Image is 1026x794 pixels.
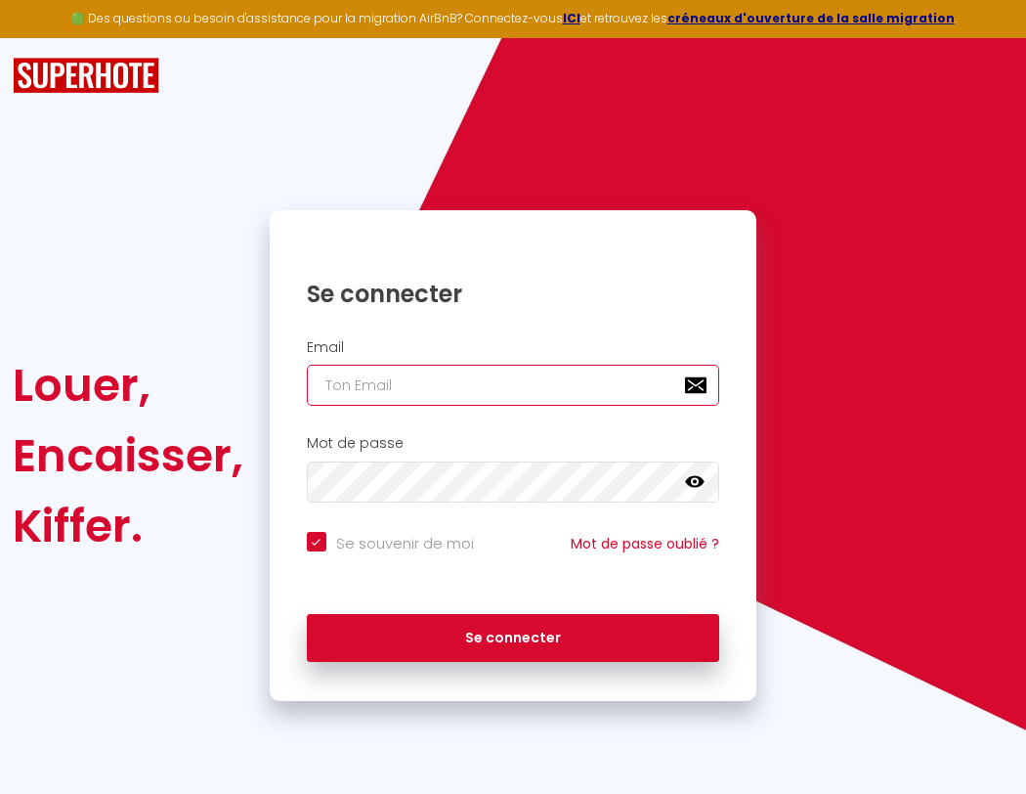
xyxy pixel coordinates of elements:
[13,420,243,491] div: Encaisser,
[307,339,720,356] h2: Email
[563,10,580,26] a: ICI
[667,10,955,26] a: créneaux d'ouverture de la salle migration
[307,279,720,309] h1: Se connecter
[13,491,243,561] div: Kiffer.
[16,8,74,66] button: Ouvrir le widget de chat LiveChat
[13,58,159,94] img: SuperHote logo
[307,614,720,663] button: Se connecter
[571,534,719,553] a: Mot de passe oublié ?
[13,350,243,420] div: Louer,
[307,365,720,406] input: Ton Email
[307,435,720,452] h2: Mot de passe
